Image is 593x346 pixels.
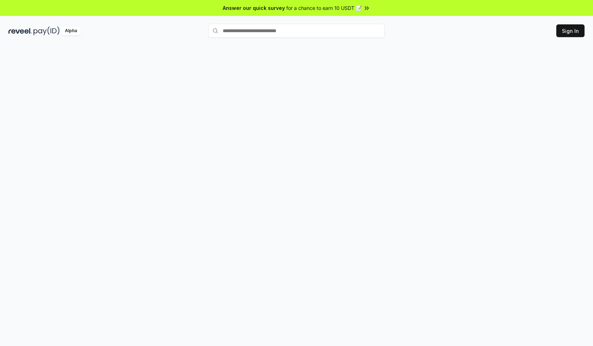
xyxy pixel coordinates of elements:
[61,27,81,35] div: Alpha
[34,27,60,35] img: pay_id
[223,4,285,12] span: Answer our quick survey
[556,24,585,37] button: Sign In
[286,4,362,12] span: for a chance to earn 10 USDT 📝
[8,27,32,35] img: reveel_dark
